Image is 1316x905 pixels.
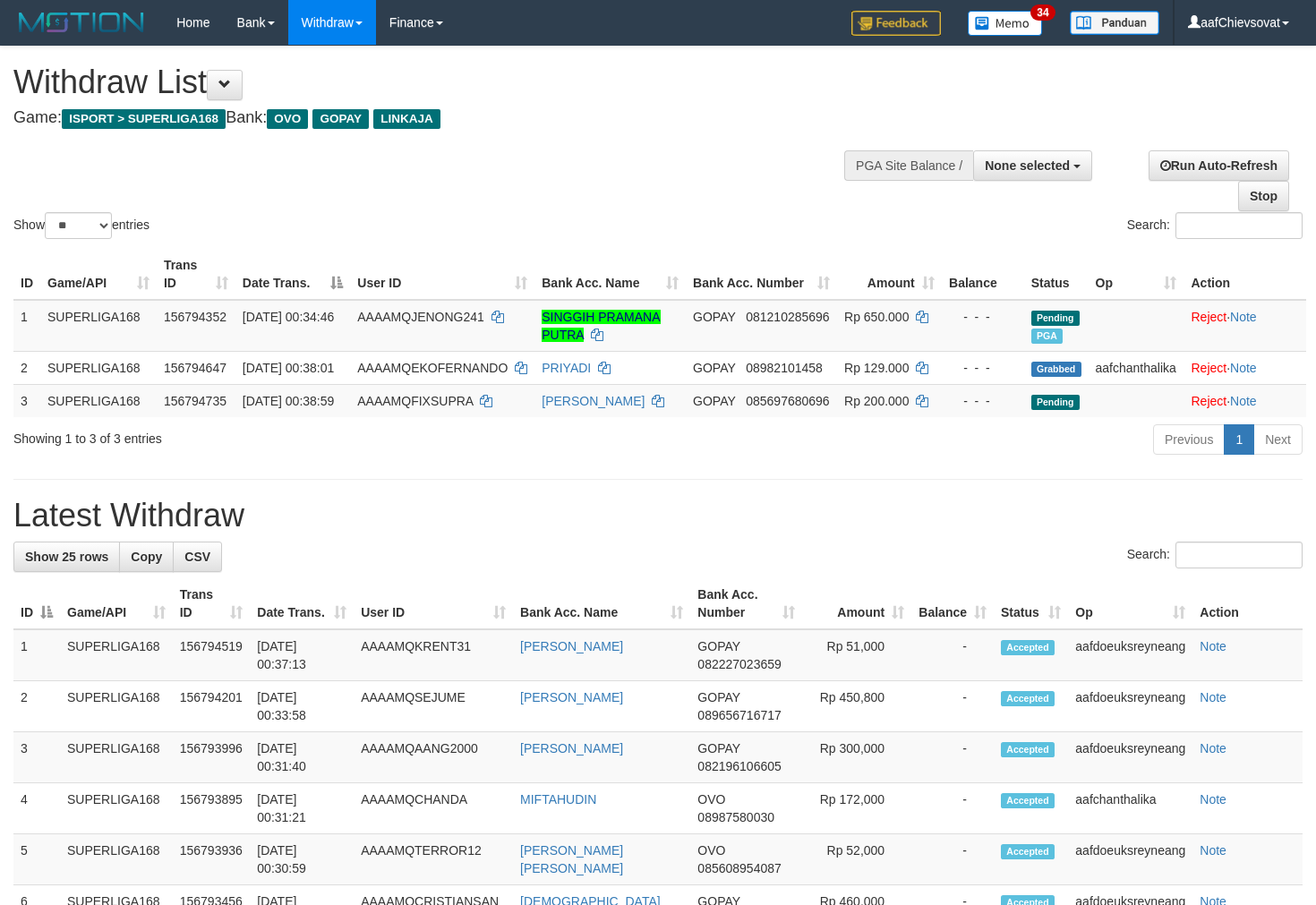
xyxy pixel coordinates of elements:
td: [DATE] 00:33:58 [250,681,354,732]
td: SUPERLIGA168 [60,629,173,681]
span: Show 25 rows [25,550,108,564]
td: Rp 450,800 [802,681,912,732]
span: AAAAMQJENONG241 [357,310,484,324]
td: [DATE] 00:37:13 [250,629,354,681]
span: [DATE] 00:38:01 [243,361,334,375]
td: [DATE] 00:31:40 [250,732,354,783]
input: Search: [1175,212,1303,239]
th: Action [1184,249,1306,300]
span: GOPAY [312,109,369,129]
h1: Latest Withdraw [13,498,1303,534]
h4: Game: Bank: [13,109,859,127]
span: Pending [1031,311,1080,326]
span: Rp 129.000 [844,361,909,375]
td: · [1184,384,1306,417]
th: Trans ID: activate to sort column ascending [173,578,251,629]
span: Accepted [1001,844,1055,859]
a: [PERSON_NAME] [PERSON_NAME] [520,843,623,875]
span: AAAAMQEKOFERNANDO [357,361,508,375]
div: - - - [949,359,1017,377]
a: SINGGIH PRAMANA PUTRA [542,310,660,342]
a: Note [1200,690,1226,704]
td: SUPERLIGA168 [40,351,157,384]
label: Search: [1127,212,1303,239]
a: Note [1230,394,1257,408]
th: ID: activate to sort column descending [13,578,60,629]
div: PGA Site Balance / [844,150,973,181]
span: Accepted [1001,691,1055,706]
a: Show 25 rows [13,542,120,572]
span: [DATE] 00:38:59 [243,394,334,408]
span: Grabbed [1031,362,1081,377]
img: Feedback.jpg [851,11,941,36]
span: Accepted [1001,742,1055,757]
th: Status: activate to sort column ascending [994,578,1068,629]
span: Copy 081210285696 to clipboard [746,310,829,324]
span: Accepted [1001,793,1055,808]
a: Reject [1191,361,1226,375]
span: 156794735 [164,394,226,408]
a: Previous [1153,424,1225,455]
span: [DATE] 00:34:46 [243,310,334,324]
th: Status [1024,249,1089,300]
td: aafchanthalika [1089,351,1184,384]
td: - [911,783,994,834]
td: 3 [13,384,40,417]
td: 156793936 [173,834,251,885]
span: Rp 650.000 [844,310,909,324]
a: Note [1230,310,1257,324]
a: Note [1200,741,1226,756]
a: Note [1230,361,1257,375]
span: Pending [1031,395,1080,410]
th: Trans ID: activate to sort column ascending [157,249,235,300]
a: [PERSON_NAME] [520,639,623,653]
td: SUPERLIGA168 [40,384,157,417]
span: 156794647 [164,361,226,375]
td: Rp 300,000 [802,732,912,783]
span: GOPAY [697,690,739,704]
span: GOPAY [697,639,739,653]
th: Op: activate to sort column ascending [1068,578,1192,629]
span: 34 [1030,4,1055,21]
th: Bank Acc. Name: activate to sort column ascending [513,578,690,629]
td: · [1184,351,1306,384]
input: Search: [1175,542,1303,568]
td: AAAAMQAANG2000 [354,732,513,783]
th: Date Trans.: activate to sort column ascending [250,578,354,629]
td: 2 [13,681,60,732]
a: Stop [1238,181,1289,211]
label: Show entries [13,212,150,239]
td: - [911,681,994,732]
td: - [911,732,994,783]
td: 1 [13,300,40,352]
td: SUPERLIGA168 [60,732,173,783]
span: OVO [697,792,725,807]
th: ID [13,249,40,300]
span: Copy 085697680696 to clipboard [746,394,829,408]
img: Button%20Memo.svg [968,11,1043,36]
th: Game/API: activate to sort column ascending [60,578,173,629]
a: Run Auto-Refresh [1149,150,1289,181]
td: · [1184,300,1306,352]
a: Note [1200,639,1226,653]
a: CSV [173,542,222,572]
td: [DATE] 00:31:21 [250,783,354,834]
span: Marked by aafphoenmanit [1031,329,1063,344]
select: Showentries [45,212,112,239]
th: User ID: activate to sort column ascending [354,578,513,629]
span: CSV [184,550,210,564]
td: AAAAMQSEJUME [354,681,513,732]
td: AAAAMQTERROR12 [354,834,513,885]
span: ISPORT > SUPERLIGA168 [62,109,226,129]
th: Bank Acc. Number: activate to sort column ascending [686,249,837,300]
span: GOPAY [693,394,735,408]
span: Copy [131,550,162,564]
td: Rp 172,000 [802,783,912,834]
span: OVO [697,843,725,858]
div: - - - [949,392,1017,410]
th: Op: activate to sort column ascending [1089,249,1184,300]
td: aafdoeuksreyneang [1068,681,1192,732]
td: AAAAMQCHANDA [354,783,513,834]
a: 1 [1224,424,1254,455]
span: LINKAJA [373,109,440,129]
